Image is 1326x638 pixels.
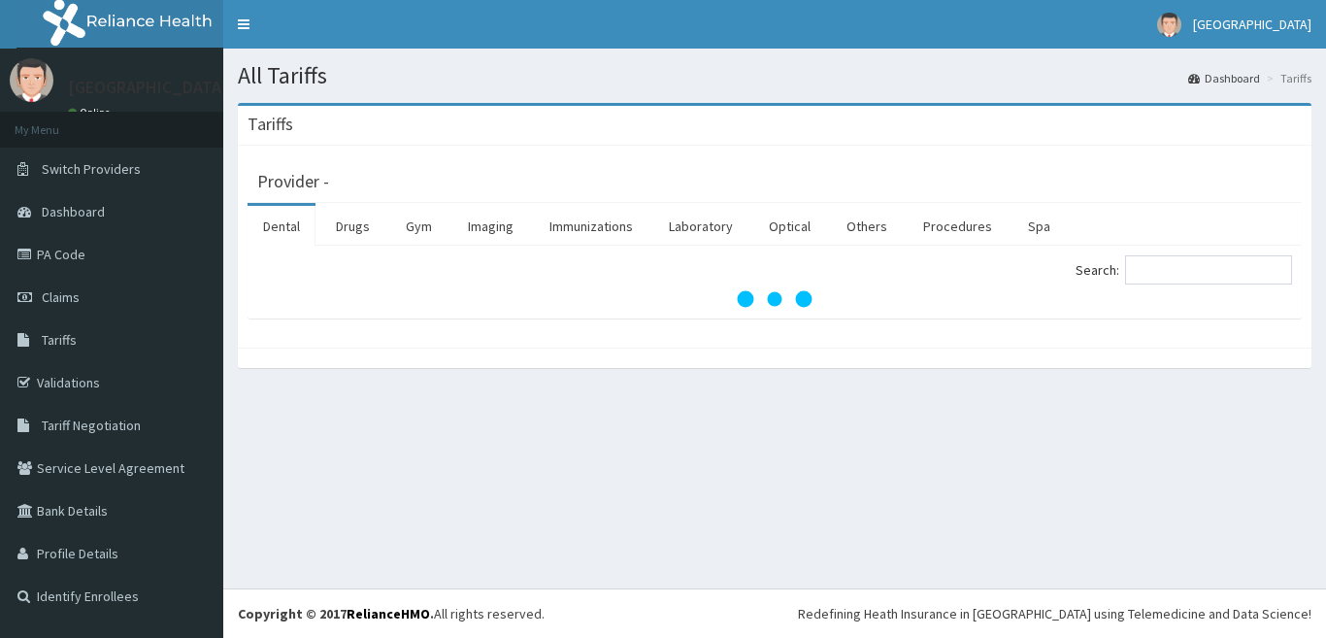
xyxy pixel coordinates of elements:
[68,79,228,96] p: [GEOGRAPHIC_DATA]
[248,116,293,133] h3: Tariffs
[42,160,141,178] span: Switch Providers
[1188,70,1260,86] a: Dashboard
[798,604,1311,623] div: Redefining Heath Insurance in [GEOGRAPHIC_DATA] using Telemedicine and Data Science!
[42,288,80,306] span: Claims
[68,106,115,119] a: Online
[1157,13,1181,37] img: User Image
[347,605,430,622] a: RelianceHMO
[257,173,329,190] h3: Provider -
[534,206,648,247] a: Immunizations
[452,206,529,247] a: Imaging
[238,605,434,622] strong: Copyright © 2017 .
[1193,16,1311,33] span: [GEOGRAPHIC_DATA]
[1076,255,1292,285] label: Search:
[753,206,826,247] a: Optical
[1125,255,1292,285] input: Search:
[1262,70,1311,86] li: Tariffs
[42,331,77,349] span: Tariffs
[320,206,385,247] a: Drugs
[736,260,813,338] svg: audio-loading
[1012,206,1066,247] a: Spa
[223,588,1326,638] footer: All rights reserved.
[908,206,1008,247] a: Procedures
[42,417,141,434] span: Tariff Negotiation
[10,58,53,102] img: User Image
[653,206,748,247] a: Laboratory
[238,63,1311,88] h1: All Tariffs
[390,206,448,247] a: Gym
[831,206,903,247] a: Others
[248,206,315,247] a: Dental
[42,203,105,220] span: Dashboard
